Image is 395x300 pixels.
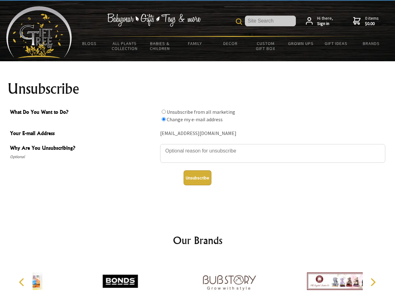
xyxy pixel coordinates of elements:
input: What Do You Want to Do? [162,110,166,114]
label: Change my e-mail address [167,116,223,122]
input: Site Search [245,16,296,26]
a: 0 items$0.00 [353,16,379,27]
a: BLOGS [72,37,107,50]
a: Custom Gift Box [248,37,283,55]
a: Decor [213,37,248,50]
a: All Plants Collection [107,37,143,55]
a: Family [178,37,213,50]
img: Babyware - Gifts - Toys and more... [6,6,72,58]
a: Grown Ups [283,37,318,50]
span: Hi there, [317,16,333,27]
a: Babies & Children [142,37,178,55]
button: Unsubscribe [184,170,211,185]
button: Next [366,275,380,289]
h1: Unsubscribe [8,81,388,96]
span: Optional [10,153,157,161]
a: Hi there,Sign in [306,16,333,27]
span: Why Are You Unsubscribing? [10,144,157,153]
textarea: Why Are You Unsubscribing? [160,144,385,163]
a: Gift Ideas [318,37,354,50]
h2: Our Brands [13,233,383,248]
span: What Do You Want to Do? [10,108,157,117]
input: What Do You Want to Do? [162,117,166,121]
img: Babywear - Gifts - Toys & more [107,13,201,27]
strong: $0.00 [365,21,379,27]
img: product search [236,18,242,25]
span: 0 items [365,15,379,27]
div: [EMAIL_ADDRESS][DOMAIN_NAME] [160,129,385,138]
button: Previous [16,275,29,289]
a: Brands [354,37,389,50]
label: Unsubscribe from all marketing [167,109,235,115]
span: Your E-mail Address [10,129,157,138]
strong: Sign in [317,21,333,27]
